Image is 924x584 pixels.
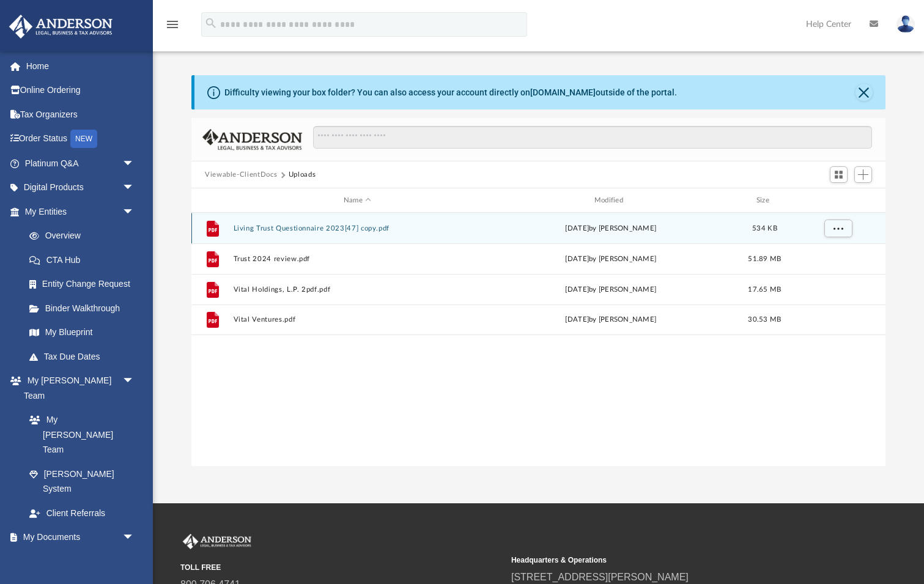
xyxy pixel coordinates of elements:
[487,223,735,234] div: [DATE] by [PERSON_NAME]
[530,87,596,97] a: [DOMAIN_NAME]
[180,562,503,573] small: TOLL FREE
[122,369,147,394] span: arrow_drop_down
[6,15,116,39] img: Anderson Advisors Platinum Portal
[741,195,789,206] div: Size
[17,296,153,320] a: Binder Walkthrough
[487,314,735,325] div: [DATE] by [PERSON_NAME]
[234,316,482,323] button: Vital Ventures.pdf
[313,126,872,149] input: Search files and folders
[896,15,915,33] img: User Pic
[234,224,482,232] button: Living Trust Questionnaire 2023[47] copy.pdf
[122,176,147,201] span: arrow_drop_down
[224,86,677,99] div: Difficulty viewing your box folder? You can also access your account directly on outside of the p...
[234,255,482,263] button: Trust 2024 review.pdf
[487,284,735,295] div: [DATE] by [PERSON_NAME]
[748,256,781,262] span: 51.89 MB
[233,195,481,206] div: Name
[17,408,141,462] a: My [PERSON_NAME] Team
[70,130,97,148] div: NEW
[191,213,885,467] div: grid
[9,54,153,78] a: Home
[748,286,781,293] span: 17.65 MB
[122,151,147,176] span: arrow_drop_down
[487,254,735,265] div: [DATE] by [PERSON_NAME]
[9,369,147,408] a: My [PERSON_NAME] Teamarrow_drop_down
[180,534,254,550] img: Anderson Advisors Platinum Portal
[511,555,833,566] small: Headquarters & Operations
[9,78,153,103] a: Online Ordering
[856,84,873,101] button: Close
[17,344,153,369] a: Tax Due Dates
[9,102,153,127] a: Tax Organizers
[9,176,153,200] a: Digital Productsarrow_drop_down
[854,166,873,183] button: Add
[122,199,147,224] span: arrow_drop_down
[9,151,153,176] a: Platinum Q&Aarrow_drop_down
[511,572,689,582] a: [STREET_ADDRESS][PERSON_NAME]
[794,195,880,206] div: id
[204,17,218,30] i: search
[17,320,147,345] a: My Blueprint
[9,525,147,550] a: My Documentsarrow_drop_down
[17,224,153,248] a: Overview
[830,166,848,183] button: Switch to Grid View
[17,462,147,501] a: [PERSON_NAME] System
[9,199,153,224] a: My Entitiesarrow_drop_down
[17,501,147,525] a: Client Referrals
[122,525,147,550] span: arrow_drop_down
[234,286,482,294] button: Vital Holdings, L.P. 2pdf.pdf
[205,169,277,180] button: Viewable-ClientDocs
[824,220,852,238] button: More options
[9,127,153,152] a: Order StatusNEW
[487,195,735,206] div: Modified
[752,225,777,232] span: 534 KB
[748,316,781,323] span: 30.53 MB
[17,248,153,272] a: CTA Hub
[165,23,180,32] a: menu
[197,195,227,206] div: id
[289,169,316,180] button: Uploads
[165,17,180,32] i: menu
[17,272,153,297] a: Entity Change Request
